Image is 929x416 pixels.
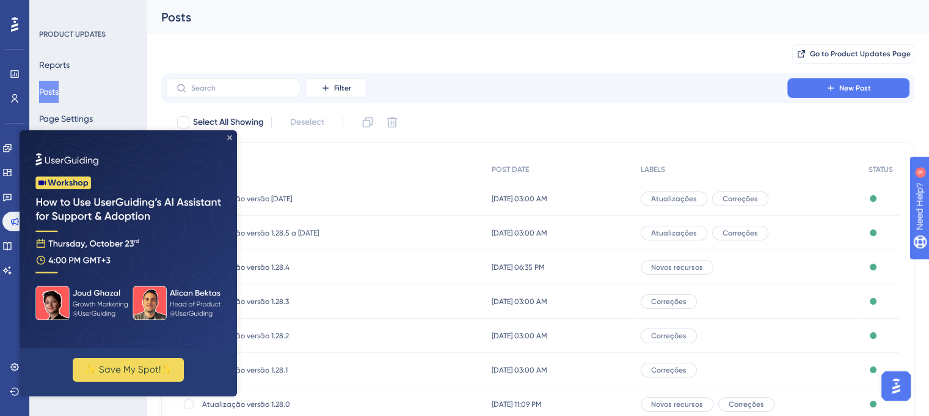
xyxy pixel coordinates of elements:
div: Close Preview [208,5,213,10]
span: Atualização versão 1.28.3 [202,297,398,306]
span: Correções [723,194,758,204]
span: Atualização versão 1.28.0 [202,399,398,409]
span: [DATE] 03:00 AM [492,365,547,375]
span: [DATE] 03:00 AM [492,228,547,238]
span: Atualizações [651,194,697,204]
span: Atualização versão 1.28.5 a [DATE] [202,228,398,238]
span: Correções [651,365,687,375]
span: Correções [651,297,687,306]
span: Atualização versão 1.28.2 [202,331,398,341]
span: New Post [839,83,871,93]
span: [DATE] 03:00 AM [492,331,547,341]
span: [DATE] 06:35 PM [492,262,545,272]
span: Correções [729,399,764,409]
span: Atualização versão 1.28.1 [202,365,398,375]
span: Atualização versão [DATE] [202,194,398,204]
span: Atualização versão 1.28.4 [202,262,398,272]
span: Select All Showing [193,115,264,130]
span: Novos recursos [651,399,703,409]
button: ✨ Save My Spot!✨ [53,228,164,251]
span: [DATE] 11:09 PM [492,399,542,409]
div: 9 [85,6,89,16]
button: Filter [305,78,366,98]
span: POST DATE [492,165,529,174]
button: Posts [39,81,59,103]
span: Deselect [290,115,324,130]
button: Page Settings [39,108,93,130]
button: Reports [39,54,70,76]
span: Novos recursos [651,262,703,272]
span: Need Help? [29,3,76,18]
span: Correções [651,331,687,341]
span: Correções [723,228,758,238]
button: Go to Product Updates Page [792,44,914,64]
button: Deselect [279,111,335,133]
span: STATUS [869,165,893,174]
span: [DATE] 03:00 AM [492,297,547,306]
button: New Post [787,78,909,98]
span: LABELS [641,165,665,174]
span: Atualizações [651,228,697,238]
span: Filter [334,83,351,93]
input: Search [191,84,290,92]
div: Posts [161,9,884,26]
span: [DATE] 03:00 AM [492,194,547,204]
iframe: UserGuiding AI Assistant Launcher [878,368,914,404]
span: Go to Product Updates Page [810,49,911,59]
div: PRODUCT UPDATES [39,29,106,39]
